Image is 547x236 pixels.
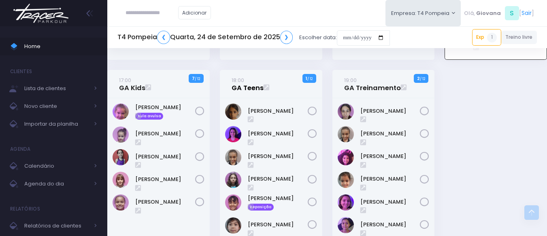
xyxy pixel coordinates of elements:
[338,217,354,233] img: Isadora Cascão Oliveira
[24,41,97,52] span: Home
[248,130,308,138] a: [PERSON_NAME]
[225,126,241,142] img: Athina Torres Kambourakis
[417,75,420,82] strong: 2
[360,198,420,206] a: [PERSON_NAME]
[117,28,390,47] div: Escolher data:
[360,175,420,183] a: [PERSON_NAME]
[113,126,129,143] img: Catarina Miranda
[24,119,89,129] span: Importar da planilha
[10,63,32,80] h4: Clientes
[24,161,89,171] span: Calendário
[476,9,501,17] span: Giovana
[135,175,195,183] a: [PERSON_NAME]
[248,204,274,211] span: Reposição
[157,31,170,44] a: ❮
[360,130,420,138] a: [PERSON_NAME]
[307,76,313,81] small: / 12
[472,29,501,45] a: Exp1
[178,6,211,19] a: Adicionar
[117,31,293,44] h5: T4 Pompeia Quarta, 24 de Setembro de 2025
[225,149,241,165] img: Beatriz Marques Ferreira
[113,194,129,211] img: Maria Eduarda Nogueira Missao
[248,175,308,183] a: [PERSON_NAME]
[24,83,89,94] span: Lista de clientes
[338,103,354,120] img: Anita Feliciano de Carvalho
[135,130,195,138] a: [PERSON_NAME]
[248,221,308,229] a: [PERSON_NAME]
[119,76,131,84] small: 17:00
[24,179,89,189] span: Agenda do dia
[521,9,532,17] a: Sair
[487,33,497,42] span: 1
[338,172,354,188] img: Cecília Aimi Shiozuka de Oliveira
[135,113,163,120] span: Aula avulsa
[135,198,195,206] a: [PERSON_NAME]
[113,172,129,188] img: Maria Barros Zanaroli Guerra
[338,194,354,211] img: Heloisa Nivolone
[225,172,241,188] img: Filomena Caruso Grano
[360,152,420,160] a: [PERSON_NAME]
[248,152,308,160] a: [PERSON_NAME]
[505,6,519,20] span: S
[225,217,241,234] img: Kimi Marino Iwamizu
[225,103,241,120] img: Ana Laura Nóbrega
[280,31,293,44] a: ❯
[344,76,401,92] a: 19:00GA Treinamento
[24,221,89,231] span: Relatórios de clientes
[248,194,308,202] a: [PERSON_NAME]
[10,201,40,217] h4: Relatórios
[338,126,354,142] img: Beatriz Marques Ferreira
[232,76,244,84] small: 18:00
[113,103,129,120] img: Bella Mandelli
[195,76,200,81] small: / 12
[461,4,537,22] div: [ ]
[501,31,537,44] a: Treino livre
[248,107,308,115] a: [PERSON_NAME]
[360,107,420,115] a: [PERSON_NAME]
[225,194,241,211] img: Júlia Caze Rodrigues
[135,153,195,161] a: [PERSON_NAME]
[420,76,425,81] small: / 12
[119,76,145,92] a: 17:00GA Kids
[306,75,307,82] strong: 1
[10,141,31,157] h4: Agenda
[192,75,195,82] strong: 7
[232,76,264,92] a: 18:00GA Teens
[338,149,354,165] img: Catarina souza ramos de Oliveira
[135,103,195,112] a: [PERSON_NAME]
[24,101,89,112] span: Novo cliente
[464,9,475,17] span: Olá,
[360,221,420,229] a: [PERSON_NAME]
[344,76,357,84] small: 19:00
[113,149,129,165] img: Manuela Mattosinho Sfeir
